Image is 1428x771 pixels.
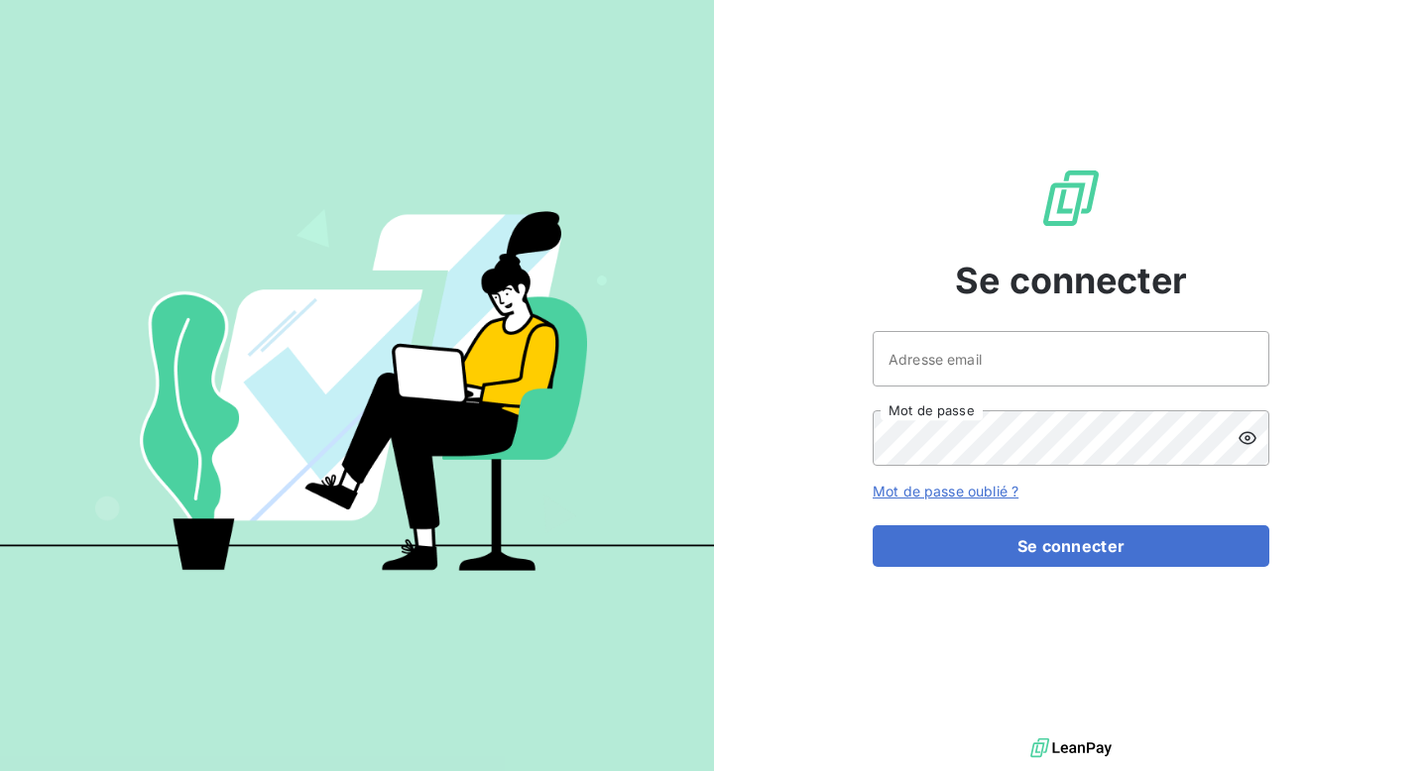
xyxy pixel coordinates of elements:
a: Mot de passe oublié ? [873,483,1018,499]
img: logo [1030,733,1112,763]
input: placeholder [873,331,1269,386]
span: Se connecter [955,254,1187,307]
img: Logo LeanPay [1039,166,1103,230]
button: Se connecter [873,525,1269,567]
